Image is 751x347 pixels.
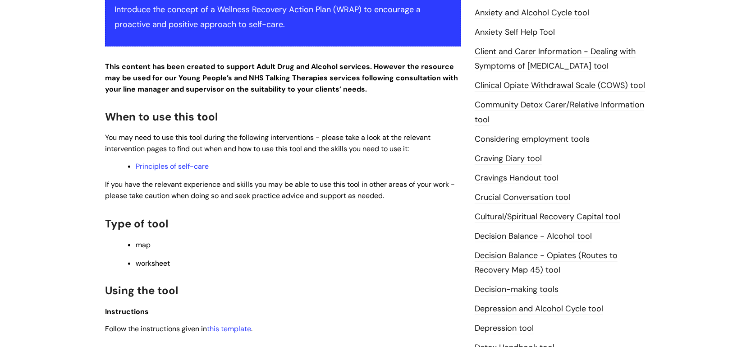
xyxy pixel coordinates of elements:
[105,283,178,297] span: Using the tool
[475,172,559,184] a: Cravings Handout tool
[136,162,209,171] a: Principles of self-care
[475,284,559,296] a: Decision-making tools
[207,324,251,333] a: this template
[475,46,636,72] a: Client and Carer Information - Dealing with Symptoms of [MEDICAL_DATA] tool
[105,110,218,124] span: When to use this tool
[475,99,644,125] a: Community Detox Carer/Relative Information tool
[475,7,589,19] a: Anxiety and Alcohol Cycle tool
[475,323,534,334] a: Depression tool
[475,80,645,92] a: Clinical Opiate Withdrawal Scale (COWS) tool
[475,134,590,145] a: Considering employment tools
[105,62,458,94] strong: This content has been created to support Adult Drug and Alcohol services. However the resource ma...
[136,240,151,250] span: map
[475,192,570,204] a: Crucial Conversation tool
[136,259,170,268] span: worksheet
[475,231,592,242] a: Decision Balance - Alcohol tool
[105,217,168,231] span: Type of tool
[475,250,618,276] a: Decision Balance - Opiates (Routes to Recovery Map 45) tool
[105,180,455,200] span: If you have the relevant experience and skills you may be able to use this tool in other areas of...
[475,211,620,223] a: Cultural/Spiritual Recovery Capital tool
[475,303,603,315] a: Depression and Alcohol Cycle tool
[114,2,452,32] p: Introduce the concept of a Wellness Recovery Action Plan (WRAP) to encourage a proactive and posi...
[105,133,430,153] span: You may need to use this tool during the following interventions - please take a look at the rele...
[475,27,555,38] a: Anxiety Self Help Tool
[105,324,252,333] span: Follow the instructions given in .
[475,153,542,165] a: Craving Diary tool
[105,307,149,316] span: Instructions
